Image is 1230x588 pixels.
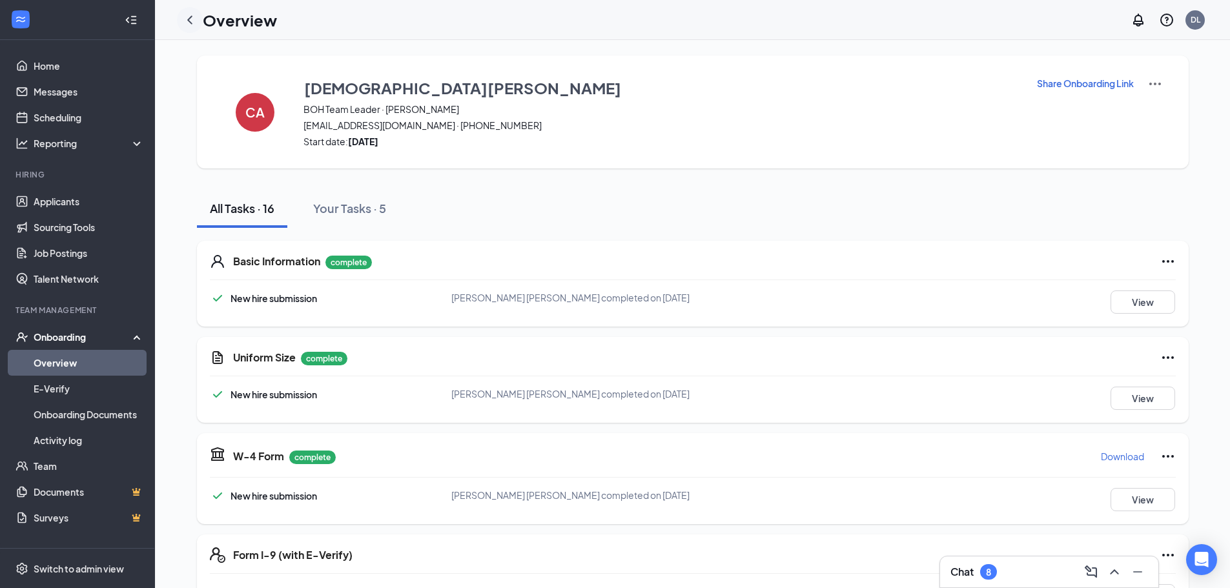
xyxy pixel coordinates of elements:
button: View [1111,290,1175,314]
span: BOH Team Leader · [PERSON_NAME] [303,103,1020,116]
svg: CustomFormIcon [210,350,225,365]
svg: Ellipses [1160,350,1176,365]
span: Start date: [303,135,1020,148]
a: Scheduling [34,105,144,130]
svg: Ellipses [1160,449,1176,464]
a: SurveysCrown [34,505,144,531]
div: All Tasks · 16 [210,200,274,216]
span: New hire submission [231,389,317,400]
button: View [1111,488,1175,511]
span: [PERSON_NAME] [PERSON_NAME] completed on [DATE] [451,489,690,501]
svg: Notifications [1131,12,1146,28]
div: Hiring [15,169,141,180]
h5: Uniform Size [233,350,296,365]
h5: Form I-9 (with E-Verify) [233,548,353,562]
a: Onboarding Documents [34,401,144,427]
a: Activity log [34,427,144,453]
div: Onboarding [34,330,133,343]
svg: TaxGovernmentIcon [210,446,225,461]
svg: Minimize [1130,564,1145,580]
svg: ChevronLeft [182,12,198,28]
svg: QuestionInfo [1159,12,1174,28]
svg: WorkstreamLogo [14,13,27,26]
span: [EMAIL_ADDRESS][DOMAIN_NAME] · [PHONE_NUMBER] [303,119,1020,132]
p: complete [325,256,372,269]
p: Share Onboarding Link [1037,77,1134,90]
svg: Settings [15,562,28,575]
svg: Checkmark [210,488,225,503]
svg: UserCheck [15,330,28,343]
div: DL [1191,14,1200,25]
svg: Collapse [125,14,138,26]
a: Overview [34,350,144,376]
svg: ComposeMessage [1083,564,1099,580]
div: Switch to admin view [34,562,124,575]
svg: Checkmark [210,387,225,402]
button: [DEMOGRAPHIC_DATA][PERSON_NAME] [303,76,1020,99]
div: Open Intercom Messenger [1186,544,1217,575]
p: Download [1101,450,1144,463]
button: ChevronUp [1104,562,1125,582]
span: [PERSON_NAME] [PERSON_NAME] completed on [DATE] [451,292,690,303]
button: CA [223,76,287,148]
p: complete [289,451,336,464]
a: Talent Network [34,266,144,292]
h3: [DEMOGRAPHIC_DATA][PERSON_NAME] [304,77,621,99]
svg: Analysis [15,137,28,150]
svg: Checkmark [210,290,225,306]
span: [PERSON_NAME] [PERSON_NAME] completed on [DATE] [451,388,690,400]
button: Minimize [1127,562,1148,582]
button: View [1111,387,1175,410]
a: Messages [34,79,144,105]
span: New hire submission [231,292,317,304]
span: New hire submission [231,490,317,502]
p: complete [301,352,347,365]
button: ComposeMessage [1081,562,1102,582]
div: Reporting [34,137,145,150]
svg: FormI9EVerifyIcon [210,547,225,563]
a: Job Postings [34,240,144,266]
h5: W-4 Form [233,449,284,463]
h4: CA [245,108,265,117]
a: Home [34,53,144,79]
img: More Actions [1147,76,1163,92]
svg: Ellipses [1160,547,1176,563]
a: E-Verify [34,376,144,401]
div: Your Tasks · 5 [313,200,386,216]
button: Share Onboarding Link [1036,76,1134,90]
a: Applicants [34,188,144,214]
svg: User [210,254,225,269]
strong: [DATE] [348,136,378,147]
h1: Overview [203,9,277,31]
h3: Chat [950,565,974,579]
h5: Basic Information [233,254,320,269]
a: Sourcing Tools [34,214,144,240]
a: Team [34,453,144,479]
a: DocumentsCrown [34,479,144,505]
button: Download [1100,446,1145,467]
div: Team Management [15,305,141,316]
svg: ChevronUp [1107,564,1122,580]
div: 8 [986,567,991,578]
svg: Ellipses [1160,254,1176,269]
